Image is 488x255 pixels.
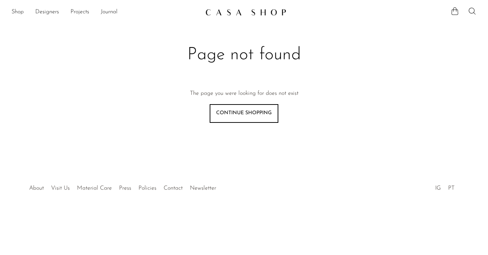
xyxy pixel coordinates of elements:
[190,89,298,98] p: The page you were looking for does not exist
[26,180,220,193] ul: Quick links
[130,44,359,66] h1: Page not found
[12,8,24,17] a: Shop
[432,180,458,193] ul: Social Medias
[435,185,441,191] a: IG
[12,6,200,18] nav: Desktop navigation
[70,8,89,17] a: Projects
[164,185,183,191] a: Contact
[210,104,278,123] a: Continue shopping
[448,185,455,191] a: PT
[35,8,59,17] a: Designers
[119,185,131,191] a: Press
[51,185,70,191] a: Visit Us
[101,8,118,17] a: Journal
[138,185,156,191] a: Policies
[77,185,112,191] a: Material Care
[29,185,44,191] a: About
[12,6,200,18] ul: NEW HEADER MENU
